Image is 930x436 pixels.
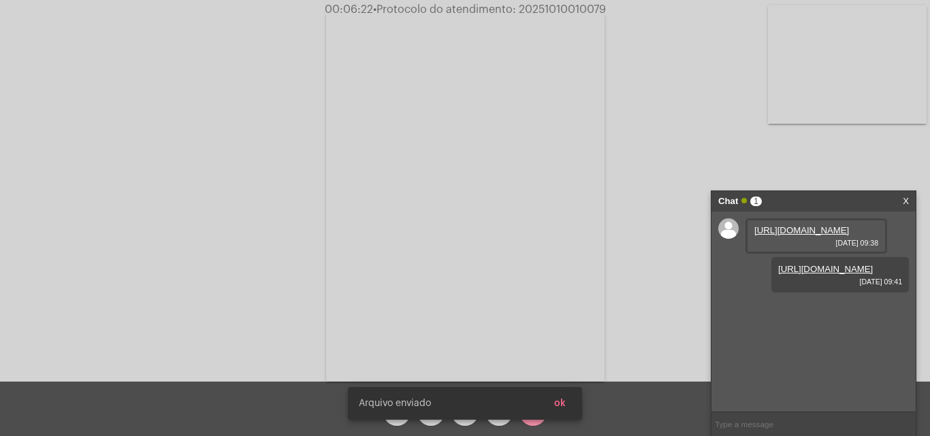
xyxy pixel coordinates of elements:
a: X [903,191,909,212]
span: 00:06:22 [325,4,373,15]
span: 1 [750,197,762,206]
span: Protocolo do atendimento: 20251010010079 [373,4,606,15]
span: Arquivo enviado [359,397,431,410]
input: Type a message [711,412,916,436]
strong: Chat [718,191,738,212]
span: [DATE] 09:38 [754,239,878,247]
a: [URL][DOMAIN_NAME] [754,225,849,235]
span: [DATE] 09:41 [778,278,902,286]
button: ok [543,391,577,416]
span: Online [741,198,747,203]
span: • [373,4,376,15]
a: [URL][DOMAIN_NAME] [778,264,873,274]
span: ok [554,399,566,408]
